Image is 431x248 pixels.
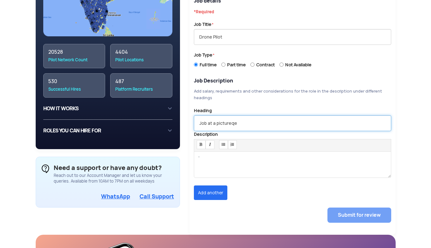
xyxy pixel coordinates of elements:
span: Add salary, requirements and other considerations for the role in the description under different... [194,88,382,100]
label: Job Title [194,21,213,28]
input: Not Available [279,61,284,68]
div: Pilot Network Count [48,57,100,63]
div: Need a support or have any doubt? [54,163,174,173]
span: Contract [256,62,275,68]
label: Job Type [194,52,214,58]
label: Heading [194,107,212,114]
input: Contract [250,61,254,68]
button: Unordered List [219,140,228,149]
span: Full time [200,62,217,68]
button: Submit for review [327,208,391,223]
a: Call Support [140,193,174,200]
button: Add another [194,185,227,200]
div: ROLES YOU CAN HIRE FOR [43,125,173,136]
div: 530 [48,78,100,85]
div: 487 [115,78,167,85]
div: Pilot Locations [115,57,167,63]
div: Successful Hires [48,86,100,93]
div: HOW IT WORKS [43,103,173,114]
button: Italic [206,140,214,149]
p: Job Description [194,77,391,85]
span: Part time [227,62,246,68]
span: - [194,151,203,164]
input: Full time [194,61,198,68]
label: Description [194,131,218,137]
input: - [194,115,391,131]
div: Platform Recruiters [115,86,167,93]
div: Reach out to our Account Manager and let us know your queries. Available from 10AM to 7PM on all ... [54,173,174,184]
button: Ordered List [228,140,237,149]
div: 4404 [115,49,167,55]
input: Part time [221,61,225,68]
span: *Required [194,9,214,15]
a: WhatsApp [101,193,130,200]
input: - [194,29,391,45]
button: Bold [197,140,206,149]
span: Not Available [285,62,311,68]
div: 20528 [48,49,100,55]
